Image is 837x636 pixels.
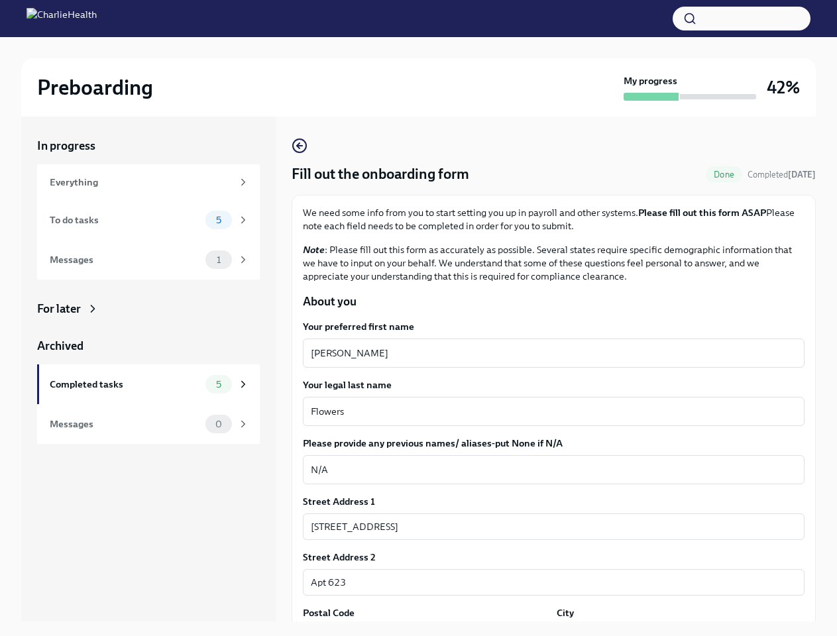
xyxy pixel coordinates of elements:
[209,255,229,265] span: 1
[37,364,260,404] a: Completed tasks5
[311,462,797,478] textarea: N/A
[27,8,97,29] img: CharlieHealth
[37,74,153,101] h2: Preboarding
[624,74,677,87] strong: My progress
[303,206,805,233] p: We need some info from you to start setting you up in payroll and other systems. Please note each...
[50,175,232,189] div: Everything
[37,301,260,317] a: For later
[303,437,805,450] label: Please provide any previous names/ aliases-put None if N/A
[37,240,260,280] a: Messages1
[37,164,260,200] a: Everything
[37,138,260,154] a: In progress
[50,213,200,227] div: To do tasks
[311,403,797,419] textarea: Flowers
[37,404,260,444] a: Messages0
[50,417,200,431] div: Messages
[207,419,230,429] span: 0
[748,170,816,180] span: Completed
[303,244,325,256] strong: Note
[303,551,376,564] label: Street Address 2
[208,380,229,390] span: 5
[767,76,800,99] h3: 42%
[303,606,355,619] label: Postal Code
[37,338,260,354] a: Archived
[37,301,81,317] div: For later
[303,495,375,508] label: Street Address 1
[50,377,200,392] div: Completed tasks
[303,293,805,309] p: About you
[303,243,805,283] p: : Please fill out this form as accurately as possible. Several states require specific demographi...
[50,252,200,267] div: Messages
[748,168,816,181] span: September 30th, 2025 12:03
[311,345,797,361] textarea: [PERSON_NAME]
[303,320,805,333] label: Your preferred first name
[638,207,766,219] strong: Please fill out this form ASAP
[292,164,469,184] h4: Fill out the onboarding form
[37,200,260,240] a: To do tasks5
[788,170,816,180] strong: [DATE]
[557,606,574,619] label: City
[706,170,742,180] span: Done
[303,378,805,392] label: Your legal last name
[208,215,229,225] span: 5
